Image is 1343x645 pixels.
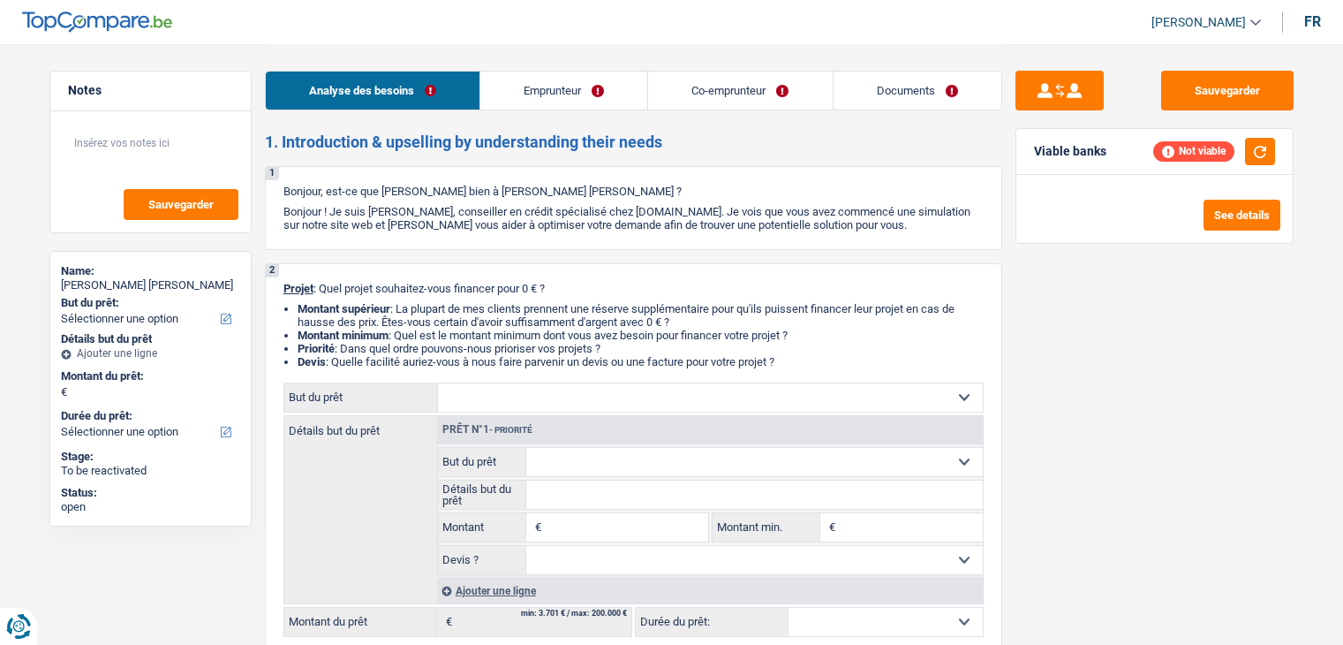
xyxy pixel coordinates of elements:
[1034,144,1106,159] div: Viable banks
[438,424,537,436] div: Prêt n°1
[124,189,238,220] button: Sauvegarder
[265,133,1002,152] h2: 1. Introduction & upselling by understanding their needs
[61,464,240,478] div: To be reactivated
[438,546,527,574] label: Devis ?
[1153,141,1234,161] div: Not viable
[1304,13,1321,30] div: fr
[437,578,983,603] div: Ajouter une ligne
[834,72,1001,110] a: Documents
[298,302,390,315] strong: Montant supérieur
[298,302,984,329] li: : La plupart de mes clients prennent une réserve supplémentaire pour qu'ils puissent financer leu...
[1203,200,1280,231] button: See details
[1137,8,1261,37] a: [PERSON_NAME]
[713,513,820,542] label: Montant min.
[437,608,456,636] span: €
[298,342,335,355] strong: Priorité
[1151,15,1246,30] span: [PERSON_NAME]
[489,425,532,435] span: - Priorité
[438,481,527,509] label: Détails but du prêt
[820,513,840,542] span: €
[648,72,832,110] a: Co-emprunteur
[298,355,326,368] span: Devis
[284,383,438,412] label: But du prêt
[61,409,237,423] label: Durée du prêt:
[521,610,627,618] div: min: 3.701 € / max: 200.000 €
[61,385,67,399] span: €
[266,264,279,277] div: 2
[283,185,984,198] p: Bonjour, est-ce que [PERSON_NAME] bien à [PERSON_NAME] [PERSON_NAME] ?
[61,347,240,360] div: Ajouter une ligne
[22,11,172,33] img: TopCompare Logo
[266,72,479,110] a: Analyse des besoins
[284,416,437,436] label: Détails but du prêt
[526,513,546,542] span: €
[61,486,240,500] div: Status:
[283,282,984,295] p: : Quel projet souhaitez-vous financer pour 0 € ?
[636,608,788,636] label: Durée du prêt:
[61,500,240,514] div: open
[61,369,237,383] label: Montant du prêt:
[283,282,313,295] span: Projet
[1161,71,1294,110] button: Sauvegarder
[61,332,240,346] div: Détails but du prêt
[298,342,984,355] li: : Dans quel ordre pouvons-nous prioriser vos projets ?
[438,513,527,542] label: Montant
[438,448,527,476] label: But du prêt
[298,329,389,342] strong: Montant minimum
[298,355,984,368] li: : Quelle facilité auriez-vous à nous faire parvenir un devis ou une facture pour votre projet ?
[61,450,240,464] div: Stage:
[284,608,437,636] label: Montant du prêt
[61,264,240,278] div: Name:
[480,72,647,110] a: Emprunteur
[68,83,233,98] h5: Notes
[298,329,984,342] li: : Quel est le montant minimum dont vous avez besoin pour financer votre projet ?
[148,199,214,210] span: Sauvegarder
[266,167,279,180] div: 1
[283,205,984,231] p: Bonjour ! Je suis [PERSON_NAME], conseiller en crédit spécialisé chez [DOMAIN_NAME]. Je vois que ...
[61,278,240,292] div: [PERSON_NAME] [PERSON_NAME]
[61,296,237,310] label: But du prêt:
